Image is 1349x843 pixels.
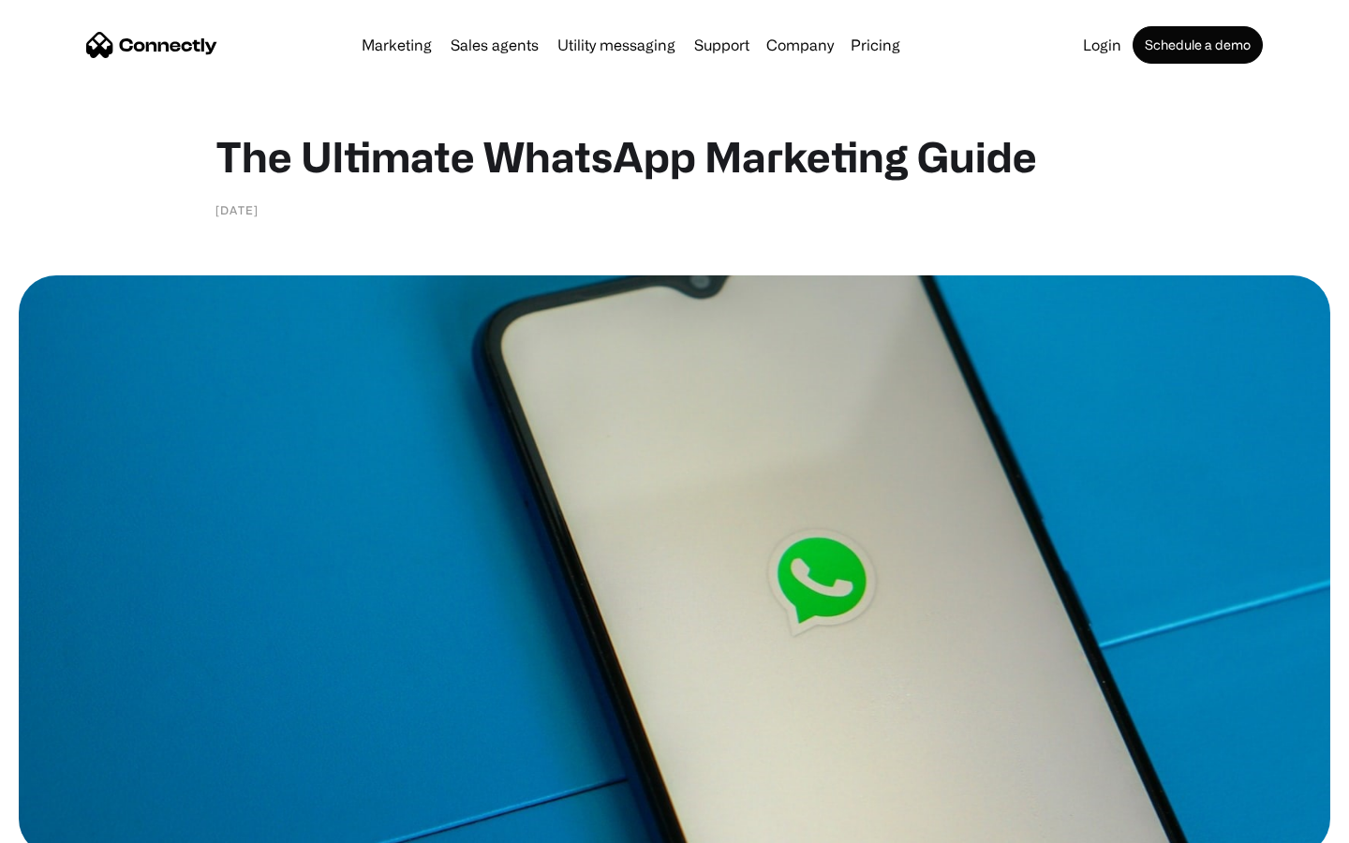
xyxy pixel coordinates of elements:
[354,37,439,52] a: Marketing
[215,131,1134,182] h1: The Ultimate WhatsApp Marketing Guide
[215,200,259,219] div: [DATE]
[1075,37,1129,52] a: Login
[766,32,834,58] div: Company
[843,37,908,52] a: Pricing
[19,810,112,836] aside: Language selected: English
[687,37,757,52] a: Support
[550,37,683,52] a: Utility messaging
[1133,26,1263,64] a: Schedule a demo
[443,37,546,52] a: Sales agents
[37,810,112,836] ul: Language list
